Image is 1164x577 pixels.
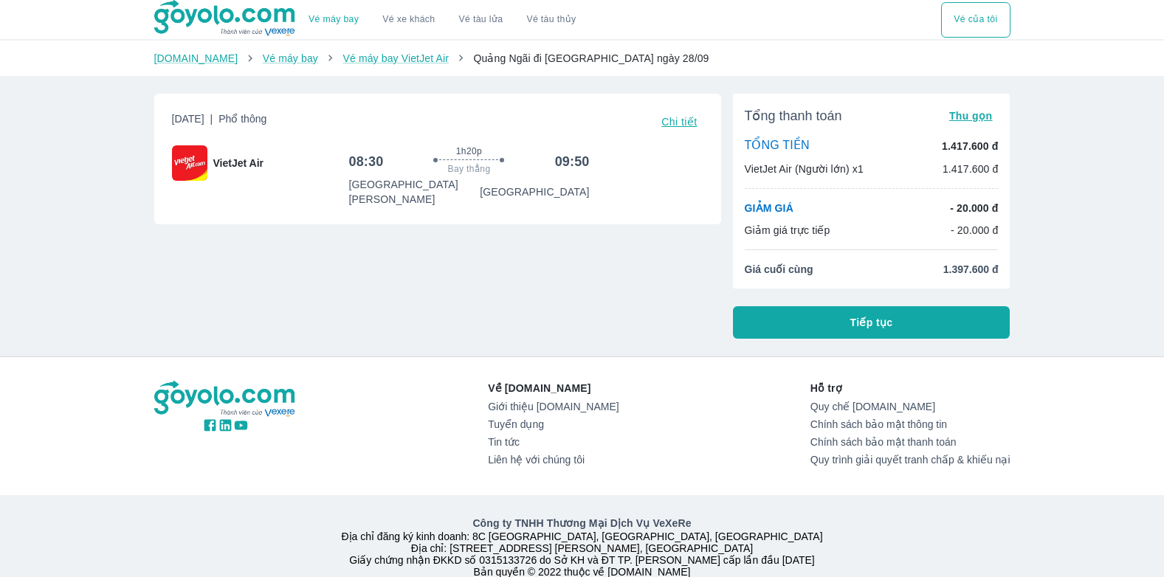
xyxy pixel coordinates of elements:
p: [GEOGRAPHIC_DATA] [480,184,589,199]
p: Giảm giá trực tiếp [745,223,830,238]
a: Liên hệ với chúng tôi [488,454,619,466]
a: Chính sách bảo mật thông tin [810,418,1010,430]
a: Giới thiệu [DOMAIN_NAME] [488,401,619,412]
a: Vé máy bay [309,14,359,25]
p: 1.417.600 đ [943,162,999,176]
button: Tiếp tục [733,306,1010,339]
a: Quy trình giải quyết tranh chấp & khiếu nại [810,454,1010,466]
img: logo [154,381,297,418]
p: Về [DOMAIN_NAME] [488,381,619,395]
p: - 20.000 đ [951,223,999,238]
span: Phổ thông [218,113,266,125]
a: Vé máy bay [263,52,318,64]
p: VietJet Air (Người lớn) x1 [745,162,864,176]
button: Vé tàu thủy [514,2,588,38]
span: [DATE] [172,111,267,132]
a: Vé tàu lửa [447,2,515,38]
span: Quảng Ngãi đi [GEOGRAPHIC_DATA] ngày 28/09 [473,52,709,64]
p: GIẢM GIÁ [745,201,793,215]
a: Quy chế [DOMAIN_NAME] [810,401,1010,412]
button: Thu gọn [943,106,999,126]
span: VietJet Air [213,156,264,170]
button: Vé của tôi [941,2,1010,38]
div: choose transportation mode [941,2,1010,38]
a: Vé xe khách [382,14,435,25]
span: | [210,113,213,125]
div: choose transportation mode [297,2,588,38]
span: Chi tiết [661,116,697,128]
p: Hỗ trợ [810,381,1010,395]
h6: 08:30 [348,153,383,170]
p: Công ty TNHH Thương Mại Dịch Vụ VeXeRe [157,516,1008,531]
p: 1.417.600 đ [942,139,998,153]
span: 1h20p [456,145,482,157]
p: [GEOGRAPHIC_DATA][PERSON_NAME] [348,177,480,207]
a: Tin tức [488,436,619,448]
a: Vé máy bay VietJet Air [342,52,448,64]
button: Chi tiết [655,111,703,132]
nav: breadcrumb [154,51,1010,66]
span: Tổng thanh toán [745,107,842,125]
h6: 09:50 [555,153,590,170]
span: Giá cuối cùng [745,262,813,277]
span: Thu gọn [949,110,993,122]
a: Chính sách bảo mật thanh toán [810,436,1010,448]
p: TỔNG TIỀN [745,138,810,154]
a: Tuyển dụng [488,418,619,430]
span: 1.397.600 đ [943,262,999,277]
span: Bay thẳng [448,163,491,175]
span: Tiếp tục [850,315,893,330]
p: - 20.000 đ [950,201,998,215]
a: [DOMAIN_NAME] [154,52,238,64]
